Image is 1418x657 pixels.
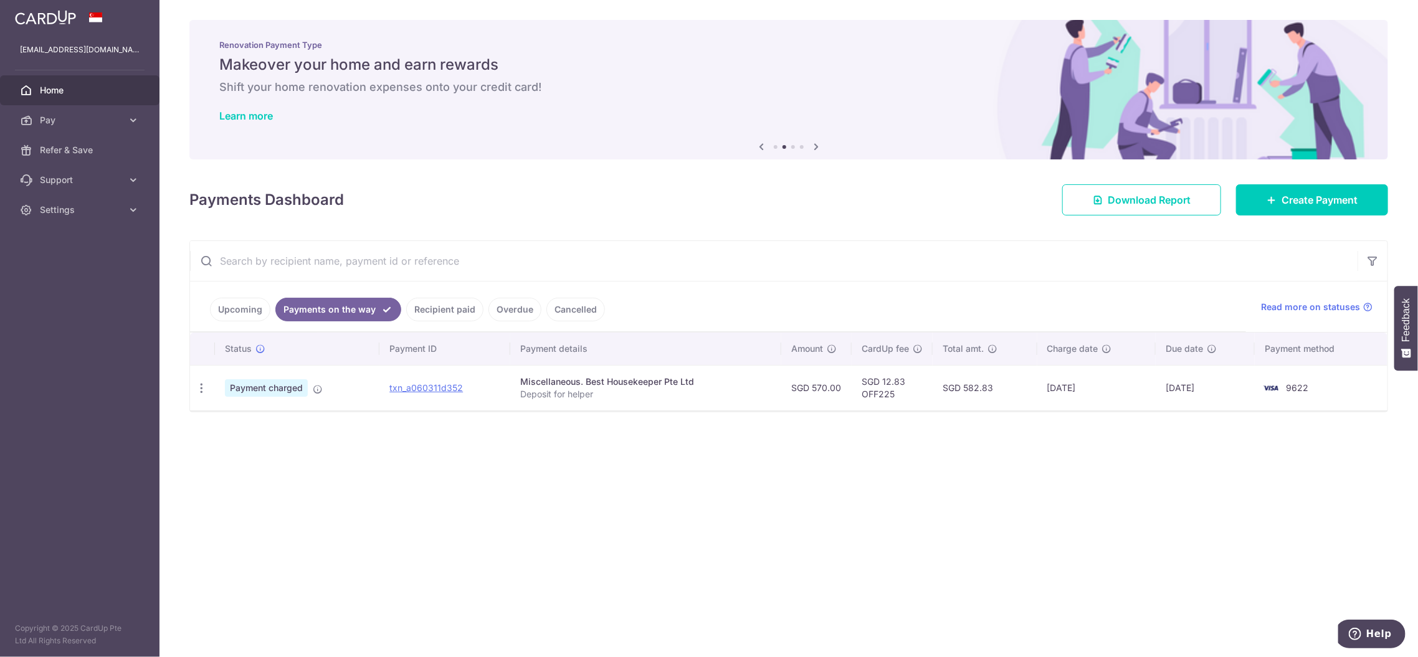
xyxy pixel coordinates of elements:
[852,365,933,410] td: SGD 12.83 OFF225
[1282,192,1358,207] span: Create Payment
[40,114,122,126] span: Pay
[1401,298,1412,342] span: Feedback
[1261,301,1373,313] a: Read more on statuses
[40,144,122,156] span: Refer & Save
[1286,382,1308,393] span: 9622
[219,55,1358,75] h5: Makeover your home and earn rewards
[1394,286,1418,371] button: Feedback - Show survey
[225,343,252,355] span: Status
[1338,620,1406,651] iframe: Opens a widget where you can find more information
[1236,184,1388,215] a: Create Payment
[1047,343,1098,355] span: Charge date
[1156,365,1255,410] td: [DATE]
[20,44,140,56] p: [EMAIL_ADDRESS][DOMAIN_NAME]
[1037,365,1156,410] td: [DATE]
[219,80,1358,95] h6: Shift your home renovation expenses onto your credit card!
[933,365,1037,410] td: SGD 582.83
[781,365,852,410] td: SGD 570.00
[389,382,463,393] a: txn_a060311d352
[210,298,270,321] a: Upcoming
[1062,184,1221,215] a: Download Report
[520,388,771,400] p: Deposit for helper
[15,10,76,25] img: CardUp
[40,174,122,186] span: Support
[40,84,122,97] span: Home
[510,333,781,365] th: Payment details
[190,241,1358,281] input: Search by recipient name, payment id or reference
[40,204,122,216] span: Settings
[862,343,909,355] span: CardUp fee
[406,298,483,321] a: Recipient paid
[1255,333,1387,365] th: Payment method
[219,40,1358,50] p: Renovation Payment Type
[546,298,605,321] a: Cancelled
[275,298,401,321] a: Payments on the way
[225,379,308,397] span: Payment charged
[1261,301,1360,313] span: Read more on statuses
[219,110,273,122] a: Learn more
[379,333,510,365] th: Payment ID
[943,343,984,355] span: Total amt.
[189,189,344,211] h4: Payments Dashboard
[791,343,823,355] span: Amount
[1108,192,1191,207] span: Download Report
[488,298,541,321] a: Overdue
[1259,380,1283,395] img: Bank Card
[520,376,771,388] div: Miscellaneous. Best Housekeeper Pte Ltd
[189,20,1388,159] img: Renovation banner
[1166,343,1203,355] span: Due date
